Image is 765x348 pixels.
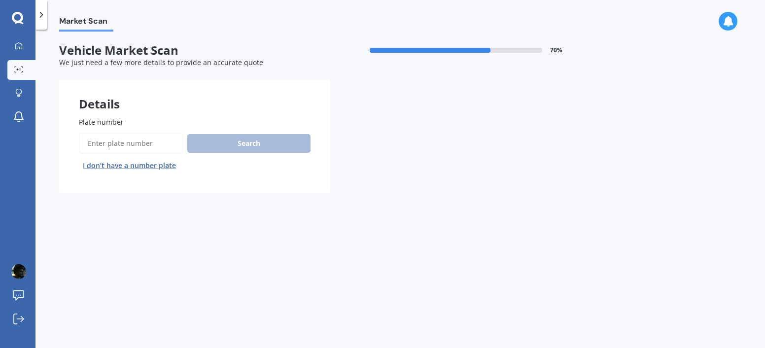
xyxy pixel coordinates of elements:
span: Market Scan [59,16,113,30]
img: ACg8ocKwrNiMAOgQXll601igAHB4H4_ie_-CPFYvVw-8JMXcRJ-zRbNA=s96-c [11,264,26,279]
div: Details [59,79,330,109]
span: Plate number [79,117,124,127]
span: Vehicle Market Scan [59,43,330,58]
input: Enter plate number [79,133,183,154]
span: We just need a few more details to provide an accurate quote [59,58,263,67]
button: I don’t have a number plate [79,158,180,174]
span: 70 % [550,47,562,54]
